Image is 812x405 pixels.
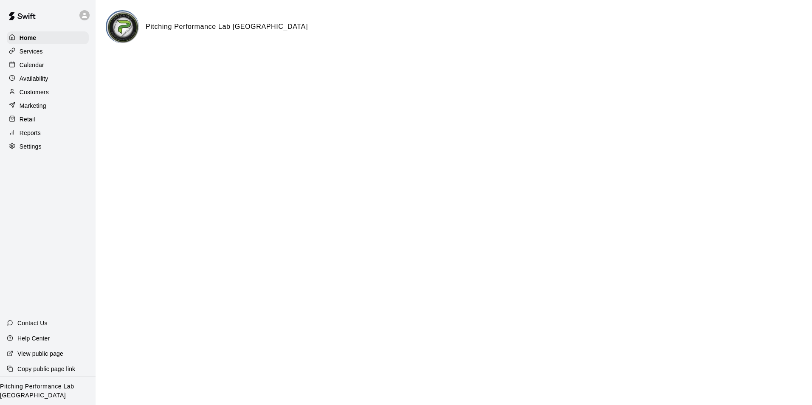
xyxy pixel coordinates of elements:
p: Settings [20,142,42,151]
p: Availability [20,74,48,83]
a: Reports [7,127,89,139]
h6: Pitching Performance Lab [GEOGRAPHIC_DATA] [146,21,308,32]
a: Marketing [7,99,89,112]
a: Availability [7,72,89,85]
p: Marketing [20,101,46,110]
a: Settings [7,140,89,153]
p: Retail [20,115,35,124]
p: Services [20,47,43,56]
p: Calendar [20,61,44,69]
p: Help Center [17,334,50,343]
p: Contact Us [17,319,48,327]
p: Reports [20,129,41,137]
a: Home [7,31,89,44]
a: Services [7,45,89,58]
p: View public page [17,349,63,358]
p: Customers [20,88,49,96]
p: Copy public page link [17,365,75,373]
img: Pitching Performance Lab Louisville logo [107,11,139,43]
a: Customers [7,86,89,98]
a: Retail [7,113,89,126]
p: Home [20,34,37,42]
a: Calendar [7,59,89,71]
